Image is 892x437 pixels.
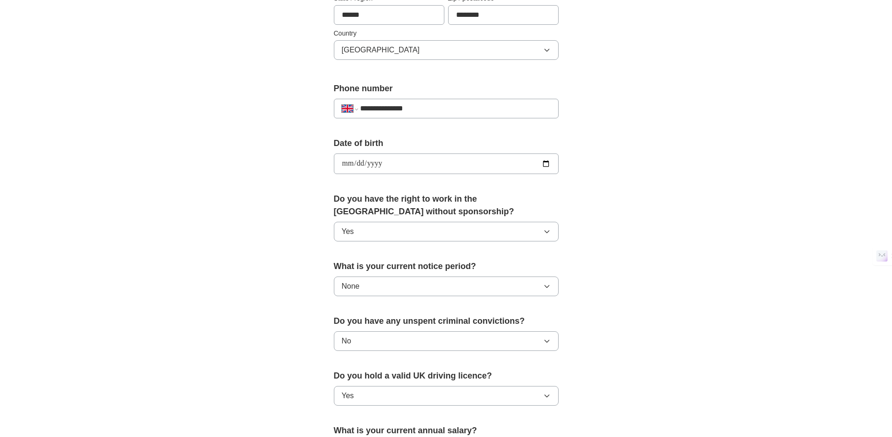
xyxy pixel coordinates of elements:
[334,29,559,38] label: Country
[334,331,559,351] button: No
[334,137,559,150] label: Date of birth
[334,40,559,60] button: [GEOGRAPHIC_DATA]
[342,335,351,347] span: No
[342,390,354,401] span: Yes
[342,44,420,56] span: [GEOGRAPHIC_DATA]
[334,424,559,437] label: What is your current annual salary?
[334,193,559,218] label: Do you have the right to work in the [GEOGRAPHIC_DATA] without sponsorship?
[334,277,559,296] button: None
[334,82,559,95] label: Phone number
[334,370,559,382] label: Do you hold a valid UK driving licence?
[334,386,559,406] button: Yes
[342,281,360,292] span: None
[342,226,354,237] span: Yes
[334,260,559,273] label: What is your current notice period?
[334,222,559,241] button: Yes
[334,315,559,328] label: Do you have any unspent criminal convictions?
